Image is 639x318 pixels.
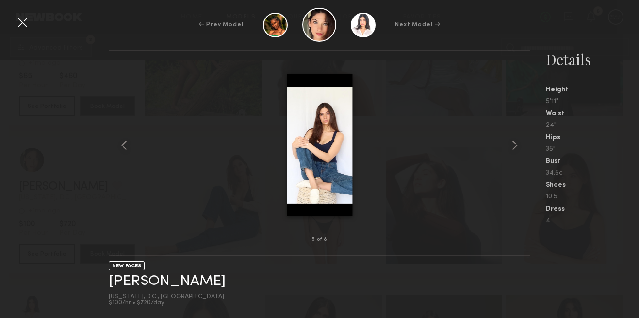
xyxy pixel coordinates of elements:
div: Next Model → [395,20,440,29]
div: 5'11" [546,98,639,105]
div: 35" [546,146,639,153]
div: 4 [546,217,639,224]
div: Waist [546,110,639,117]
div: Hips [546,134,639,141]
div: 5 of 8 [312,237,327,242]
div: ← Prev Model [199,20,244,29]
div: Details [546,50,639,69]
div: Bust [546,158,639,165]
div: [US_STATE], D.C., [GEOGRAPHIC_DATA] [109,294,226,300]
div: Height [546,87,639,93]
div: Dress [546,206,639,212]
div: NEW FACES [109,261,145,270]
div: $100/hr • $720/day [109,300,226,306]
a: [PERSON_NAME] [109,274,226,289]
div: 24" [546,122,639,129]
div: 34.5c [546,170,639,177]
div: Shoes [546,182,639,189]
div: 10.5 [546,194,639,200]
